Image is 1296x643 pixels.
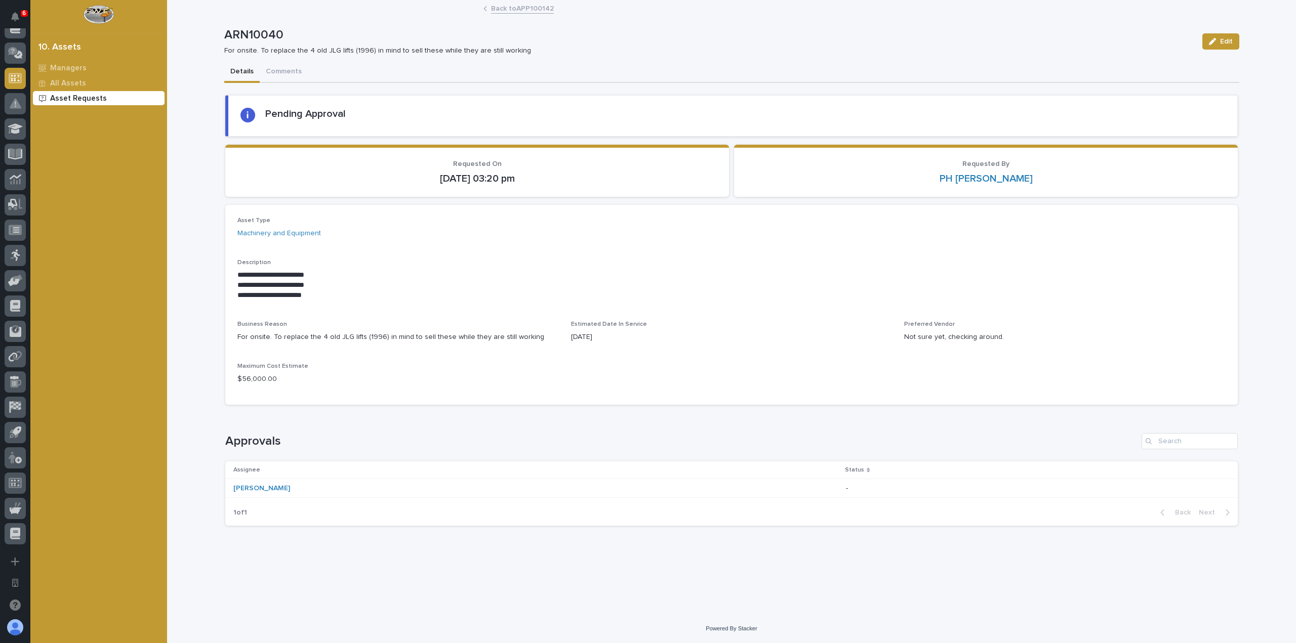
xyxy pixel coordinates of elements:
p: Not sure yet, checking around. [904,332,1226,342]
p: All Assets [50,79,86,88]
div: Start new chat [34,113,166,123]
button: Open workspace settings [5,572,26,593]
button: Details [224,62,260,83]
span: Pylon [101,188,123,195]
a: Powered By Stacker [706,625,757,631]
span: Requested On [453,160,502,167]
span: Preferred Vendor [904,321,955,327]
a: Back toAPP100142 [491,2,554,14]
span: Maximum Cost Estimate [237,363,308,369]
tr: [PERSON_NAME] - [225,479,1238,498]
p: Welcome 👋 [10,40,184,57]
button: Notifications [5,6,26,27]
p: Managers [50,64,87,73]
a: 🔗Onboarding Call [59,159,133,177]
a: All Assets [30,75,167,91]
span: Business Reason [237,321,287,327]
p: Asset Requests [50,94,107,103]
h2: Pending Approval [265,108,346,120]
p: How can we help? [10,57,184,73]
a: [PERSON_NAME] [233,484,290,493]
p: For onsite. To replace the 4 old JLG lifts (1996) in mind to sell these while they are still working [224,47,1190,55]
span: Estimated Date In Service [571,321,647,327]
a: Managers [30,60,167,75]
p: Assignee [233,464,260,476]
div: 📖 [10,164,18,172]
button: Add a new app... [5,551,26,572]
a: 📖Help Docs [6,159,59,177]
h1: Approvals [225,434,1138,449]
button: Back [1152,508,1195,517]
button: Next [1195,508,1238,517]
a: Powered byPylon [71,187,123,195]
p: [DATE] [571,332,893,342]
button: Edit [1202,33,1239,50]
img: Workspace Logo [84,5,113,24]
span: Asset Type [237,218,270,224]
span: Description [237,260,271,266]
span: Edit [1220,37,1233,46]
span: Next [1199,508,1221,517]
a: Asset Requests [30,91,167,106]
div: 10. Assets [38,42,81,53]
div: We're available if you need us! [34,123,128,131]
a: Machinery and Equipment [237,228,321,239]
p: For onsite. To replace the 4 old JLG lifts (1996) in mind to sell these while they are still working [237,332,559,342]
p: 6 [22,10,26,17]
span: Onboarding Call [73,163,129,173]
p: [DATE] 03:20 pm [237,173,717,185]
span: Help Docs [20,163,55,173]
p: ARN10040 [224,28,1194,42]
div: Notifications6 [13,12,26,28]
a: PH [PERSON_NAME] [940,173,1033,185]
button: users-avatar [5,617,26,638]
button: Comments [260,62,308,83]
input: Search [1142,433,1238,449]
p: Status [845,464,864,476]
p: $ 56,000.00 [237,374,559,384]
p: 1 of 1 [225,500,255,525]
button: Open support chat [5,594,26,616]
button: Start new chat [172,116,184,128]
img: 1736555164131-43832dd5-751b-4058-ba23-39d91318e5a0 [10,113,28,131]
span: Requested By [962,160,1009,167]
span: Back [1169,508,1191,517]
img: Stacker [10,10,30,30]
div: 🔗 [63,164,71,172]
p: - [846,484,1023,493]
